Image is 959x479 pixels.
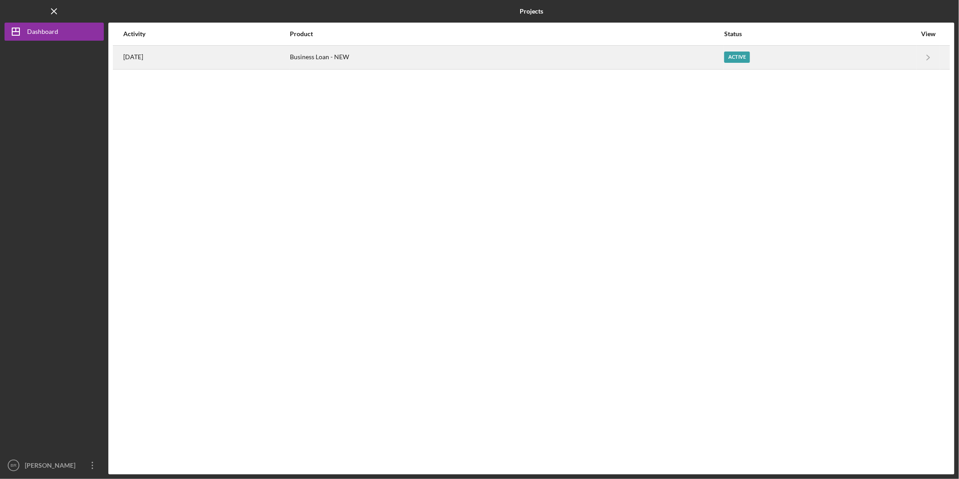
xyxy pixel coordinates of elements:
text: BR [10,463,16,468]
button: Dashboard [5,23,104,41]
button: BR[PERSON_NAME] [5,456,104,474]
time: 2025-07-23 22:42 [123,53,143,61]
div: Status [724,30,916,38]
div: [PERSON_NAME] [23,456,81,477]
div: Active [724,52,750,63]
div: Dashboard [27,23,58,43]
b: Projects [520,8,543,15]
div: Product [290,30,723,38]
div: Business Loan - NEW [290,46,723,69]
div: Activity [123,30,289,38]
div: View [917,30,940,38]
